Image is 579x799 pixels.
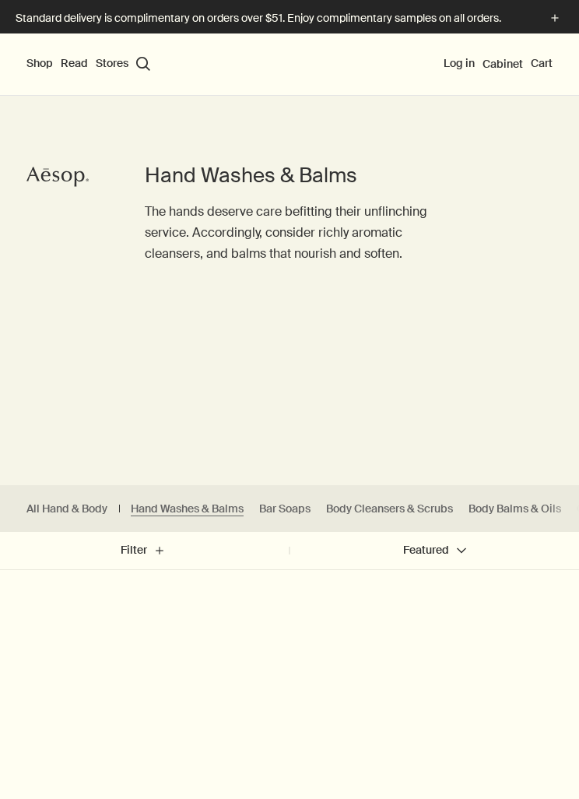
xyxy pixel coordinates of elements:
[444,56,475,72] button: Log in
[96,56,128,72] button: Stores
[307,593,405,607] div: Notable formulation
[16,9,563,27] button: Standard delivery is complimentary on orders over $51. Enjoy complimentary samples on all orders.
[289,532,579,569] button: Featured
[482,57,523,71] a: Cabinet
[16,593,80,607] div: New addition
[145,201,434,265] p: The hands deserve care befitting their unflinching service. Accordingly, consider richly aromatic...
[444,33,553,96] nav: supplementary
[531,56,553,72] button: Cart
[26,33,150,96] nav: primary
[131,502,244,516] a: Hand Washes & Balms
[542,586,570,614] button: Save to cabinet
[259,502,311,516] a: Bar Soaps
[326,502,453,516] a: Body Cleansers & Scrubs
[26,56,53,72] button: Shop
[26,165,89,188] svg: Aesop
[16,10,531,26] p: Standard delivery is complimentary on orders over $51. Enjoy complimentary samples on all orders.
[145,162,434,189] h1: Hand Washes & Balms
[61,56,88,72] button: Read
[251,586,279,614] button: Save to cabinet
[23,161,93,196] a: Aesop
[136,57,150,71] button: Open search
[26,502,107,516] a: All Hand & Body
[468,502,561,516] a: Body Balms & Oils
